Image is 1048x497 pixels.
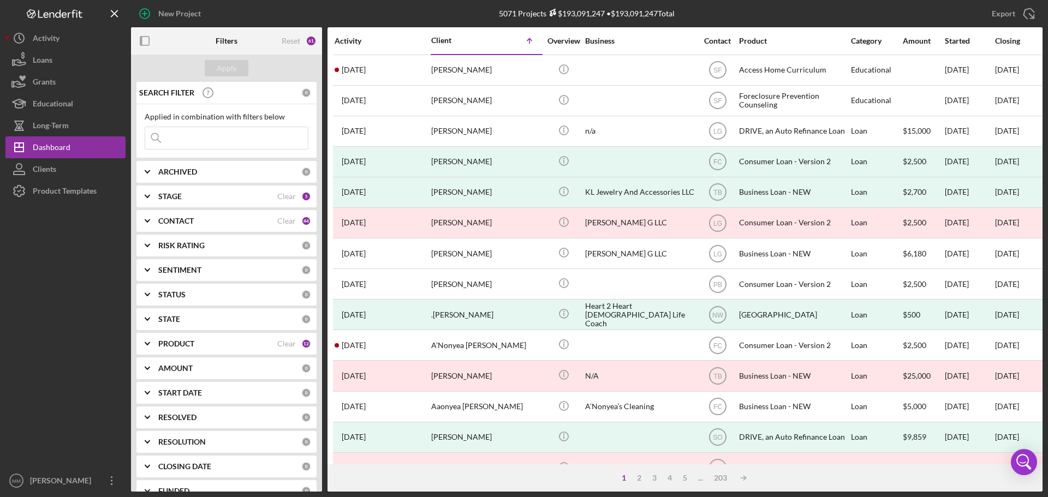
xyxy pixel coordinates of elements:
div: 5071 Projects • $193,091,247 Total [499,9,675,18]
div: Apply [217,60,237,76]
div: 2 [632,474,647,482]
text: LG [713,128,722,135]
div: [DATE] [945,117,994,146]
b: CONTACT [158,217,194,225]
div: [PERSON_NAME] [27,470,98,494]
div: [DATE] [945,331,994,360]
a: Clients [5,158,126,180]
span: $15,000 [903,126,931,135]
div: DRIVE, an Auto Refinance Loan [739,423,848,452]
button: Product Templates [5,180,126,202]
div: 3 [647,474,662,482]
div: 0 [301,437,311,447]
div: [PERSON_NAME] [431,423,540,452]
div: $35,000 [903,453,944,482]
b: Filters [216,37,237,45]
time: [DATE] [995,65,1019,74]
div: 0 [301,462,311,471]
b: SENTIMENT [158,266,201,274]
time: [DATE] [995,249,1019,258]
div: $2,500 [903,208,944,237]
div: Afrizen Creatives [585,453,694,482]
div: Started [945,37,994,45]
div: Product Templates [33,180,97,205]
a: Dashboard [5,136,126,158]
div: Loan [851,117,902,146]
div: $193,091,247 [546,9,605,18]
div: [PERSON_NAME] G LLC [585,208,694,237]
div: 0 [301,363,311,373]
time: 2022-07-25 20:08 [342,310,366,319]
time: 2025-02-18 20:21 [342,218,366,227]
div: [DATE] [945,423,994,452]
text: SO [713,434,722,441]
div: Overview [543,37,584,45]
time: 2024-01-12 23:07 [342,127,366,135]
button: Loans [5,49,126,71]
button: Educational [5,93,126,115]
div: Business [585,37,694,45]
div: [DATE] [995,433,1019,441]
text: SF [713,97,722,105]
div: 0 [301,241,311,250]
div: A’Nonyea [PERSON_NAME] [431,331,540,360]
div: Activity [335,37,430,45]
b: STATE [158,315,180,324]
time: [DATE] [995,340,1019,350]
div: Reset [282,37,300,45]
div: Grants [33,71,56,95]
a: Activity [5,27,126,49]
time: [DATE] [995,279,1019,289]
div: 61 [306,35,317,46]
a: Grants [5,71,126,93]
div: N/A [585,361,694,390]
div: [DATE] [945,86,994,115]
time: 2025-05-16 17:44 [342,280,366,289]
text: LG [713,219,722,227]
div: [DATE] [945,208,994,237]
time: 2024-05-22 15:13 [342,157,366,166]
div: Clear [277,339,296,348]
text: NW [712,311,724,319]
text: FC [713,158,722,166]
div: 4 [662,474,677,482]
div: Heart 2 Heart [DEMOGRAPHIC_DATA] Life Coach [585,300,694,329]
div: 0 [301,167,311,177]
div: 0 [301,486,311,496]
div: [PERSON_NAME] [431,147,540,176]
div: Business Loan - NEW [739,239,848,268]
text: FC [713,403,722,411]
div: [PERSON_NAME] [431,270,540,298]
div: 1 [616,474,632,482]
div: Open Intercom Messenger [1011,449,1037,475]
div: Loan [851,423,902,452]
div: Dashboard [33,136,70,161]
text: SF [713,67,722,74]
div: [PERSON_NAME] [431,178,540,207]
div: Activity [33,27,59,52]
time: 2024-06-14 02:22 [342,341,366,350]
time: 2024-02-27 13:56 [342,188,366,196]
b: RISK RATING [158,241,205,250]
b: RESOLVED [158,413,196,422]
div: [PERSON_NAME] [431,361,540,390]
div: n/a [585,117,694,146]
time: 2024-05-14 22:32 [342,65,366,74]
div: [DATE] [945,56,994,85]
time: 2 weeks ago [995,463,1035,472]
time: 2025-03-04 05:03 [342,249,366,258]
b: START DATE [158,388,202,397]
div: KL Jewelry And Accessories LLC [585,178,694,207]
div: 0 [301,412,311,422]
div: Consumer Loan - Version 2 [739,147,848,176]
div: Foreclosure Prevention Counseling [739,86,848,115]
time: [DATE] [995,218,1019,227]
div: 5 [677,474,693,482]
span: $6,180 [903,249,926,258]
div: [DATE] [945,147,994,176]
div: Loans [33,49,52,74]
time: 2024-06-12 16:36 [342,96,366,105]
